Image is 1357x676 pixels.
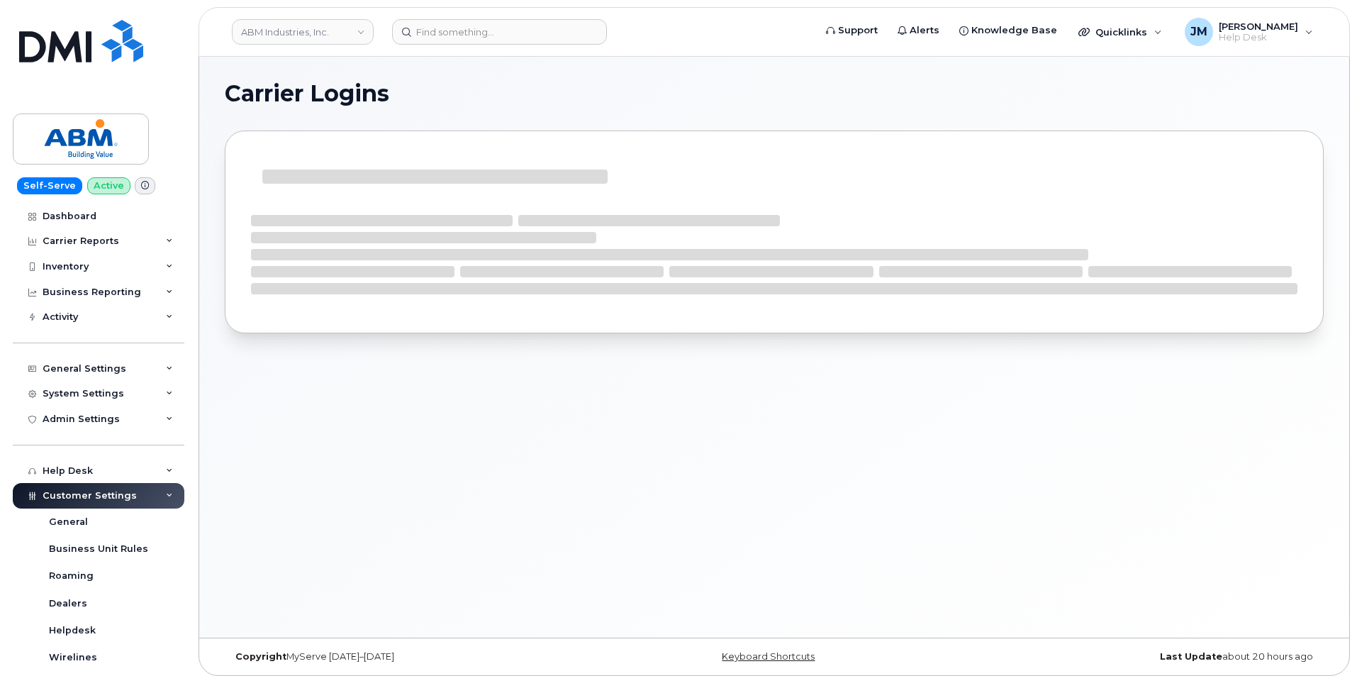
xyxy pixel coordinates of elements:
[722,651,815,662] a: Keyboard Shortcuts
[225,651,591,663] div: MyServe [DATE]–[DATE]
[225,83,389,104] span: Carrier Logins
[1160,651,1222,662] strong: Last Update
[957,651,1324,663] div: about 20 hours ago
[235,651,286,662] strong: Copyright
